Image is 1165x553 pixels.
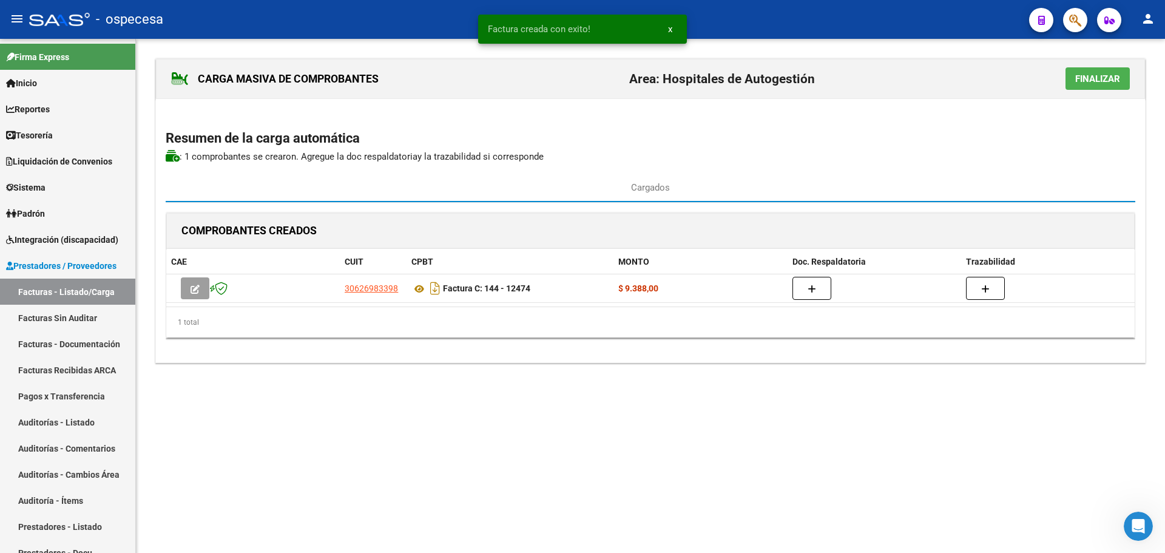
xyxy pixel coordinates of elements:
datatable-header-cell: MONTO [613,249,787,275]
strong: Factura C: 144 - 12474 [443,284,530,294]
mat-icon: menu [10,12,24,26]
span: Tesorería [6,129,53,142]
span: Firma Express [6,50,69,64]
span: CUIT [345,257,363,266]
span: CPBT [411,257,433,266]
span: Trazabilidad [966,257,1015,266]
span: - ospecesa [96,6,163,33]
span: Prestadores / Proveedores [6,259,116,273]
button: Finalizar [1065,67,1130,90]
h1: CARGA MASIVA DE COMPROBANTES [171,69,379,89]
p: : 1 comprobantes se crearon. Agregue la doc respaldatoria [166,150,1135,163]
strong: $ 9.388,00 [618,283,658,293]
span: Inicio [6,76,37,90]
span: Sistema [6,181,46,194]
datatable-header-cell: CPBT [407,249,613,275]
span: Liquidación de Convenios [6,155,112,168]
button: x [658,18,682,40]
span: Integración (discapacidad) [6,233,118,246]
datatable-header-cell: Doc. Respaldatoria [788,249,961,275]
span: 30626983398 [345,283,398,293]
span: Cargados [631,181,670,194]
iframe: Intercom live chat [1124,512,1153,541]
span: Doc. Respaldatoria [792,257,866,266]
datatable-header-cell: CUIT [340,249,407,275]
h2: Area: Hospitales de Autogestión [629,67,815,90]
span: CAE [171,257,187,266]
span: Factura creada con exito! [488,23,590,35]
span: Reportes [6,103,50,116]
span: Padrón [6,207,45,220]
span: x [668,24,672,35]
span: MONTO [618,257,649,266]
div: 1 total [166,307,1135,338]
mat-icon: person [1141,12,1155,26]
span: y la trazabilidad si corresponde [417,151,544,162]
i: Descargar documento [427,279,443,298]
h2: Resumen de la carga automática [166,127,1135,150]
datatable-header-cell: CAE [166,249,340,275]
span: Finalizar [1075,73,1120,84]
datatable-header-cell: Trazabilidad [961,249,1135,275]
h1: COMPROBANTES CREADOS [181,221,317,240]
